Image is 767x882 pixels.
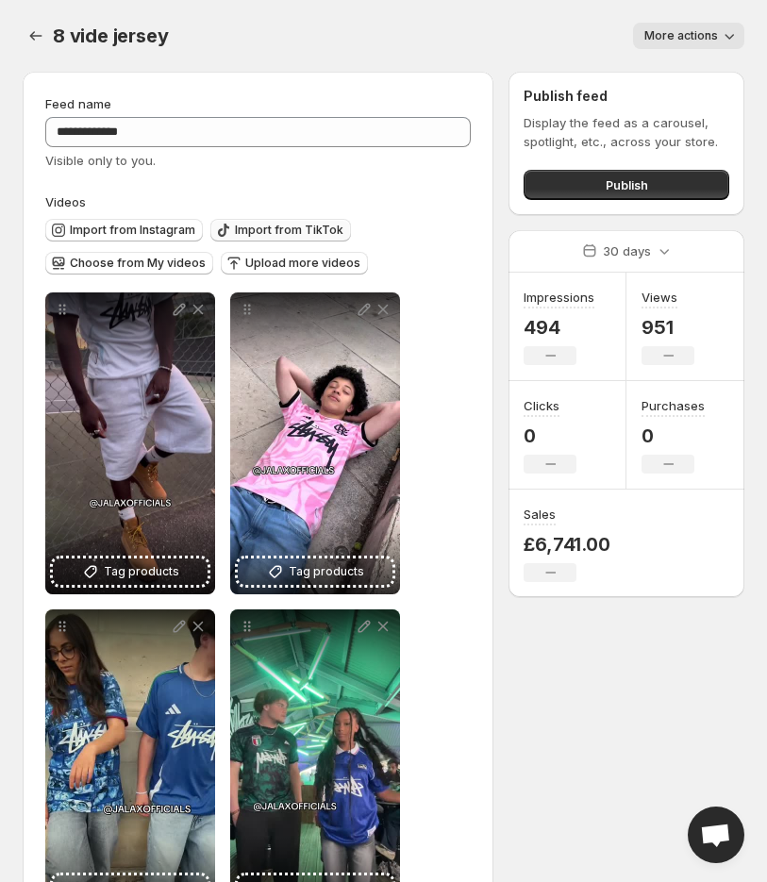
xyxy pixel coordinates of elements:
[524,396,559,415] h3: Clicks
[644,28,718,43] span: More actions
[235,223,343,238] span: Import from TikTok
[289,562,364,581] span: Tag products
[45,194,86,209] span: Videos
[603,241,651,260] p: 30 days
[53,25,168,47] span: 8 vide jersey
[210,219,351,241] button: Import from TikTok
[45,96,111,111] span: Feed name
[70,223,195,238] span: Import from Instagram
[70,256,206,271] span: Choose from My videos
[524,113,729,151] p: Display the feed as a carousel, spotlight, etc., across your store.
[524,533,609,556] p: £6,741.00
[642,396,705,415] h3: Purchases
[524,87,729,106] h2: Publish feed
[45,292,215,594] div: Tag products
[53,558,208,585] button: Tag products
[524,505,556,524] h3: Sales
[642,424,705,447] p: 0
[642,316,694,339] p: 951
[245,256,360,271] span: Upload more videos
[606,175,648,194] span: Publish
[45,219,203,241] button: Import from Instagram
[633,23,744,49] button: More actions
[238,558,392,585] button: Tag products
[230,292,400,594] div: Tag products
[524,424,576,447] p: 0
[221,252,368,275] button: Upload more videos
[23,23,49,49] button: Settings
[45,252,213,275] button: Choose from My videos
[45,153,156,168] span: Visible only to you.
[688,807,744,863] a: Open chat
[104,562,179,581] span: Tag products
[524,288,594,307] h3: Impressions
[642,288,677,307] h3: Views
[524,316,594,339] p: 494
[524,170,729,200] button: Publish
